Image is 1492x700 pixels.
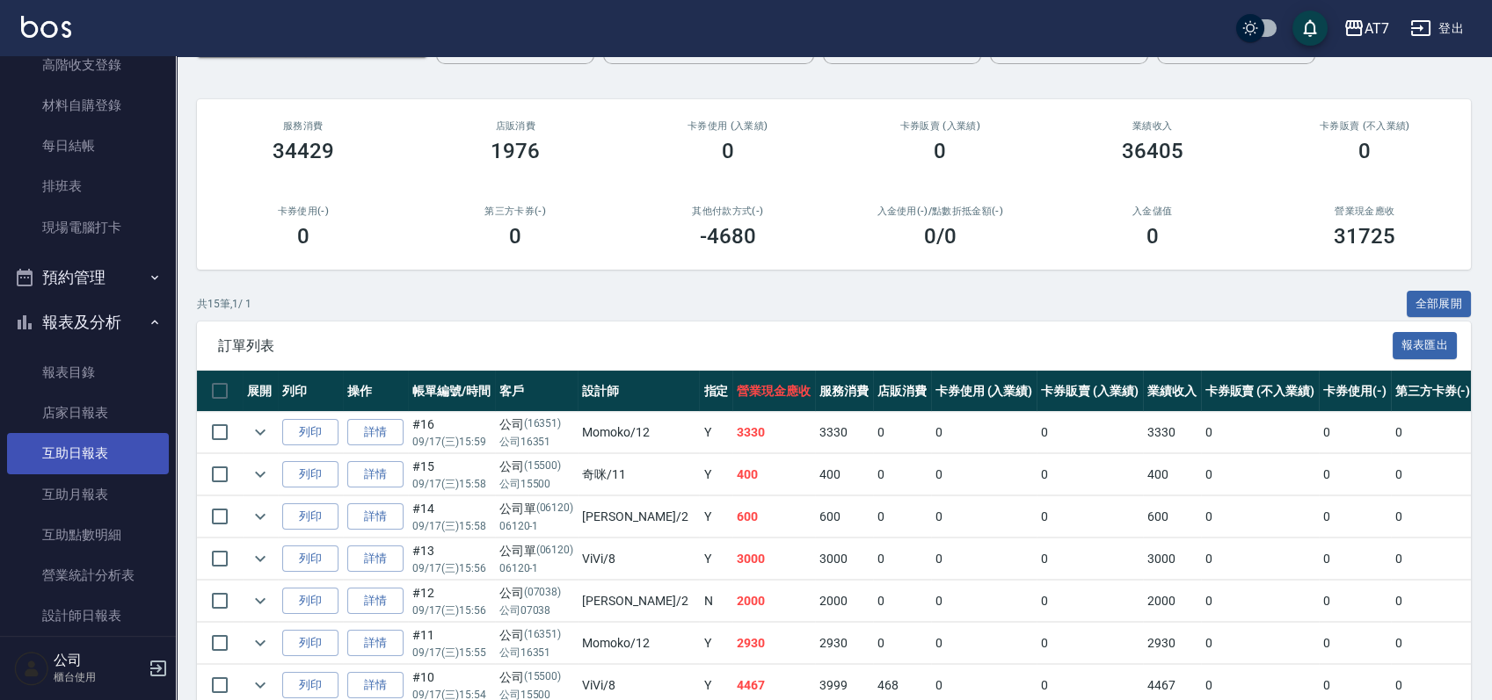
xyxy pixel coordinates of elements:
[499,560,574,576] p: 06120-1
[1403,12,1471,45] button: 登出
[347,503,404,530] a: 詳情
[499,603,574,618] p: 公司07038
[1334,224,1395,249] h3: 31725
[578,581,699,622] td: [PERSON_NAME] /2
[1067,120,1238,132] h2: 業績收入
[282,545,338,573] button: 列印
[1201,623,1319,664] td: 0
[1391,454,1475,495] td: 0
[273,139,334,163] h3: 34429
[931,412,1037,453] td: 0
[282,588,338,615] button: 列印
[247,419,273,445] button: expand row
[873,371,931,412] th: 店販消費
[524,626,562,645] p: (16351)
[1201,538,1319,580] td: 0
[347,672,404,699] a: 詳情
[855,120,1026,132] h2: 卡券販賣 (入業績)
[7,207,169,248] a: 現場電腦打卡
[931,538,1037,580] td: 0
[197,296,251,312] p: 共 15 筆, 1 / 1
[499,645,574,660] p: 公司16351
[412,645,491,660] p: 09/17 (三) 15:55
[1319,454,1391,495] td: 0
[14,651,49,686] img: Person
[499,434,574,450] p: 公司16351
[1336,11,1396,47] button: AT7
[218,206,389,217] h2: 卡券使用(-)
[7,299,169,345] button: 報表及分析
[247,503,273,530] button: expand row
[1393,332,1458,359] button: 報表匯出
[643,206,813,217] h2: 其他付款方式(-)
[924,224,957,249] h3: 0 /0
[7,433,169,473] a: 互助日報表
[815,412,873,453] td: 3330
[1391,371,1475,412] th: 第三方卡券(-)
[643,120,813,132] h2: 卡券使用 (入業績)
[347,419,404,446] a: 詳情
[1143,371,1201,412] th: 業績收入
[1365,18,1389,40] div: AT7
[699,581,732,622] td: N
[7,45,169,85] a: 高階收支登錄
[931,454,1037,495] td: 0
[431,206,601,217] h2: 第三方卡券(-)
[934,139,946,163] h3: 0
[699,412,732,453] td: Y
[499,626,574,645] div: 公司
[408,623,495,664] td: #11
[499,415,574,434] div: 公司
[931,371,1037,412] th: 卡券使用 (入業績)
[1201,412,1319,453] td: 0
[699,623,732,664] td: Y
[578,496,699,538] td: [PERSON_NAME] /2
[278,371,343,412] th: 列印
[408,581,495,622] td: #12
[408,496,495,538] td: #14
[54,669,143,685] p: 櫃台使用
[1280,206,1451,217] h2: 營業現金應收
[408,454,495,495] td: #15
[1407,291,1472,318] button: 全部展開
[524,668,562,687] p: (15500)
[499,476,574,492] p: 公司15500
[7,255,169,300] button: 預約管理
[1143,581,1201,622] td: 2000
[21,16,71,38] img: Logo
[247,461,273,487] button: expand row
[536,500,574,518] p: (06120)
[699,496,732,538] td: Y
[247,588,273,614] button: expand row
[218,120,389,132] h3: 服務消費
[7,515,169,555] a: 互助點數明細
[499,518,574,534] p: 06120-1
[412,476,491,492] p: 09/17 (三) 15:58
[7,126,169,166] a: 每日結帳
[412,518,491,534] p: 09/17 (三) 15:58
[1037,371,1143,412] th: 卡券販賣 (入業績)
[732,623,815,664] td: 2930
[815,623,873,664] td: 2930
[1292,11,1328,46] button: save
[408,371,495,412] th: 帳單編號/時間
[243,371,278,412] th: 展開
[1280,120,1451,132] h2: 卡券販賣 (不入業績)
[412,560,491,576] p: 09/17 (三) 15:56
[1037,581,1143,622] td: 0
[282,503,338,530] button: 列印
[7,555,169,595] a: 營業統計分析表
[1319,412,1391,453] td: 0
[524,458,562,476] p: (15500)
[412,434,491,450] p: 09/17 (三) 15:59
[699,371,732,412] th: 指定
[578,371,699,412] th: 設計師
[815,496,873,538] td: 600
[1037,623,1143,664] td: 0
[499,542,574,560] div: 公司單
[732,371,815,412] th: 營業現金應收
[282,672,338,699] button: 列印
[732,496,815,538] td: 600
[1143,496,1201,538] td: 600
[1201,496,1319,538] td: 0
